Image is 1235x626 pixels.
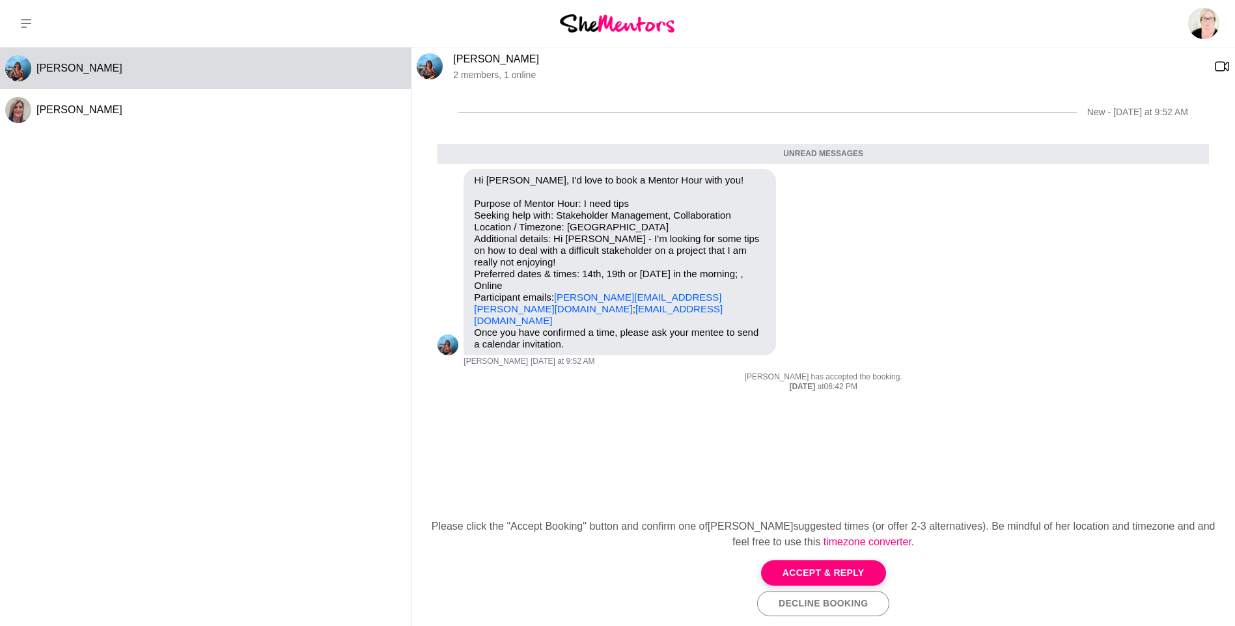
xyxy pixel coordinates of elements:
[437,372,1209,383] p: [PERSON_NAME] has accepted the booking.
[824,536,915,547] a: timezone converter.
[422,519,1225,550] div: Please click the "Accept Booking" button and confirm one of [PERSON_NAME] suggested times (or off...
[5,55,31,81] div: Philippa Horton
[757,591,889,616] button: Decline Booking
[474,303,723,326] a: [EMAIL_ADDRESS][DOMAIN_NAME]
[474,174,766,186] p: Hi [PERSON_NAME], I'd love to book a Mentor Hour with you!
[453,53,539,64] a: [PERSON_NAME]
[5,55,31,81] img: P
[437,334,458,355] div: Philippa Horton
[417,53,443,79] img: P
[36,62,122,74] span: [PERSON_NAME]
[1087,107,1188,118] div: New - [DATE] at 9:52 AM
[531,357,594,367] time: 2025-08-11T00:22:28.007Z
[1188,8,1219,39] img: Trudi Conway
[437,144,1209,165] div: Unread messages
[5,97,31,123] img: K
[437,382,1209,392] div: at 06:42 PM
[437,334,458,355] img: P
[474,292,721,314] a: [PERSON_NAME][EMAIL_ADDRESS][PERSON_NAME][DOMAIN_NAME]
[474,327,766,350] p: Once you have confirmed a time, please ask your mentee to send a calendar invitation.
[417,53,443,79] div: Philippa Horton
[474,198,766,327] p: Purpose of Mentor Hour: I need tips Seeking help with: Stakeholder Management, Collaboration Loca...
[5,97,31,123] div: Kate Smyth
[761,560,886,586] button: Accept & Reply
[789,382,817,391] strong: [DATE]
[453,70,1204,81] p: 2 members , 1 online
[560,14,674,32] img: She Mentors Logo
[36,104,122,115] span: [PERSON_NAME]
[464,357,528,367] span: [PERSON_NAME]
